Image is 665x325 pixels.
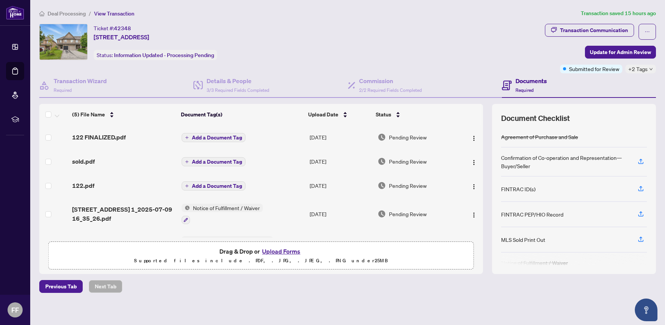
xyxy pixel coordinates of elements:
[590,46,651,58] span: Update for Admin Review
[40,24,87,60] img: IMG-N12183402_1.jpg
[515,87,534,93] span: Required
[501,113,570,124] span: Document Checklist
[468,208,480,220] button: Logo
[307,198,374,230] td: [DATE]
[114,52,214,59] span: Information Updated - Processing Pending
[207,87,269,93] span: 3/3 Required Fields Completed
[182,204,263,224] button: Status IconNotice of Fulfillment / Waiver
[260,246,302,256] button: Upload Forms
[182,157,245,167] button: Add a Document Tag
[378,210,386,218] img: Document Status
[307,149,374,173] td: [DATE]
[192,135,242,140] span: Add a Document Tag
[72,110,105,119] span: (5) File Name
[219,246,302,256] span: Drag & Drop or
[378,157,386,166] img: Document Status
[585,46,656,59] button: Update for Admin Review
[471,212,477,218] img: Logo
[6,6,24,20] img: logo
[545,24,634,37] button: Transaction Communication
[89,280,122,293] button: Next Tab
[359,76,422,85] h4: Commission
[501,210,563,218] div: FINTRAC PEP/HIO Record
[468,155,480,167] button: Logo
[182,236,190,245] img: Status Icon
[114,25,131,32] span: 42348
[49,242,474,270] span: Drag & Drop orUpload FormsSupported files include .PDF, .JPG, .JPEG, .PNG under25MB
[69,104,178,125] th: (5) File Name
[307,173,374,198] td: [DATE]
[182,236,273,257] button: Status IconAgreement of Purchase and Sale
[569,65,619,73] span: Submitted for Review
[501,133,578,141] div: Agreement of Purchase and Sale
[389,210,427,218] span: Pending Review
[185,160,189,164] span: plus
[72,133,126,142] span: 122 FINALIZED.pdf
[182,181,245,191] button: Add a Document Tag
[72,157,95,166] span: sold.pdf
[178,104,305,125] th: Document Tag(s)
[501,185,535,193] div: FINTRAC ID(s)
[182,181,245,190] button: Add a Document Tag
[468,131,480,143] button: Logo
[182,157,245,166] button: Add a Document Tag
[635,299,657,321] button: Open asap
[192,183,242,189] span: Add a Document Tag
[94,50,217,60] div: Status:
[72,181,94,190] span: 122.pdf
[305,104,372,125] th: Upload Date
[39,280,83,293] button: Previous Tab
[48,10,86,17] span: Deal Processing
[190,204,263,212] span: Notice of Fulfillment / Waiver
[11,305,19,315] span: FF
[389,181,427,190] span: Pending Review
[560,24,628,36] div: Transaction Communication
[373,104,457,125] th: Status
[307,125,374,149] td: [DATE]
[94,10,134,17] span: View Transaction
[515,76,547,85] h4: Documents
[501,153,629,170] div: Confirmation of Co-operation and Representation—Buyer/Seller
[471,159,477,166] img: Logo
[468,180,480,192] button: Logo
[54,76,107,85] h4: Transaction Wizard
[72,205,176,223] span: [STREET_ADDRESS] 1_2025-07-09 16_35_26.pdf
[501,235,545,244] div: MLS Sold Print Out
[359,87,422,93] span: 2/2 Required Fields Completed
[94,32,149,42] span: [STREET_ADDRESS]
[192,159,242,164] span: Add a Document Tag
[190,236,273,245] span: Agreement of Purchase and Sale
[581,9,656,18] article: Transaction saved 15 hours ago
[207,76,269,85] h4: Details & People
[39,11,45,16] span: home
[89,9,91,18] li: /
[378,133,386,141] img: Document Status
[307,230,374,263] td: [DATE]
[645,29,650,34] span: ellipsis
[53,256,469,265] p: Supported files include .PDF, .JPG, .JPEG, .PNG under 25 MB
[649,67,653,71] span: down
[471,184,477,190] img: Logo
[308,110,338,119] span: Upload Date
[182,133,245,142] button: Add a Document Tag
[185,136,189,139] span: plus
[45,280,77,292] span: Previous Tab
[389,157,427,166] span: Pending Review
[94,24,131,32] div: Ticket #:
[185,184,189,188] span: plus
[54,87,72,93] span: Required
[389,133,427,141] span: Pending Review
[376,110,391,119] span: Status
[182,204,190,212] img: Status Icon
[471,135,477,141] img: Logo
[628,65,648,73] span: +2 Tags
[378,181,386,190] img: Document Status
